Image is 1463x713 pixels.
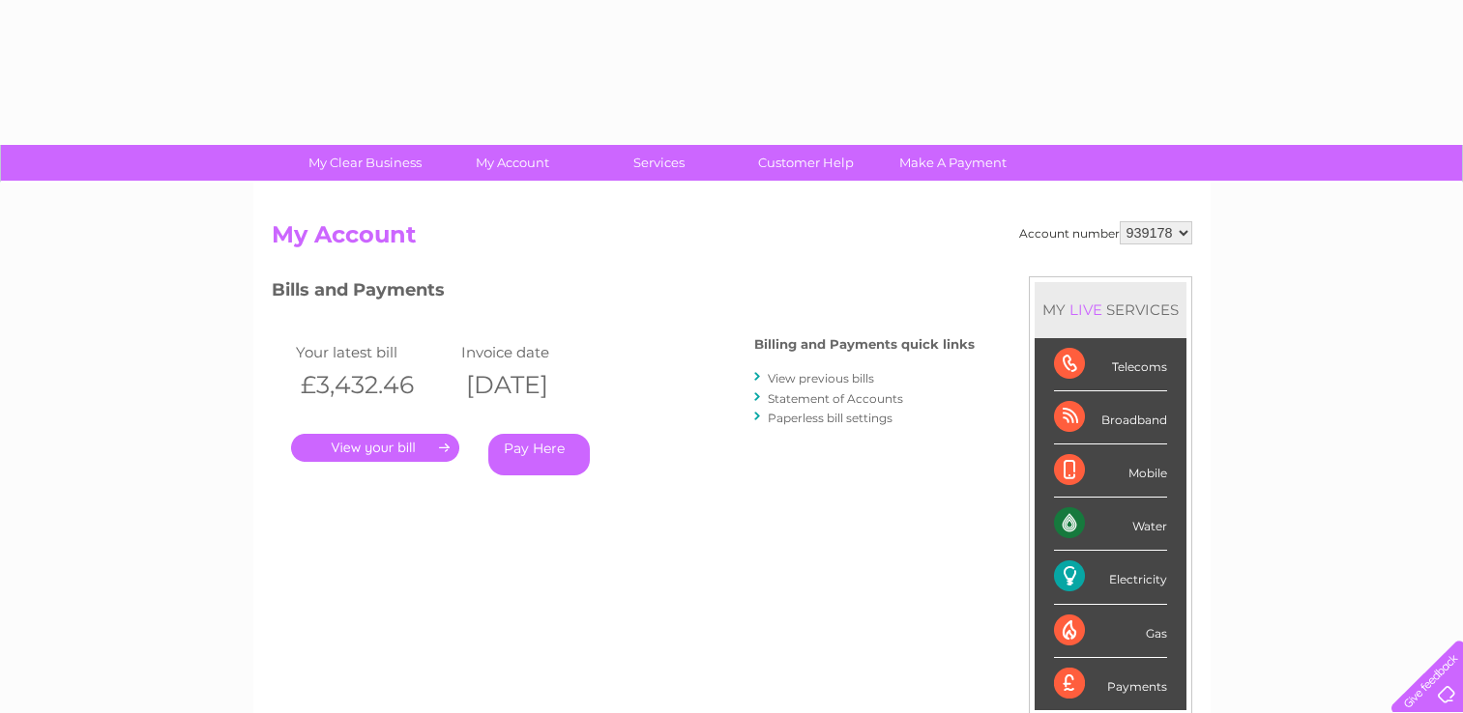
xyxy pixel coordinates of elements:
[291,365,456,405] th: £3,432.46
[1019,221,1192,244] div: Account number
[768,391,903,406] a: Statement of Accounts
[1054,658,1167,710] div: Payments
[1054,551,1167,604] div: Electricity
[1054,605,1167,658] div: Gas
[1054,391,1167,444] div: Broadband
[1054,498,1167,551] div: Water
[768,411,892,425] a: Paperless bill settings
[726,145,886,181] a: Customer Help
[1066,300,1106,319] div: LIVE
[272,276,975,310] h3: Bills and Payments
[873,145,1033,181] a: Make A Payment
[291,434,459,462] a: .
[285,145,445,181] a: My Clear Business
[1054,338,1167,391] div: Telecoms
[754,337,975,352] h4: Billing and Payments quick links
[768,371,874,385] a: View previous bills
[488,434,590,475] a: Pay Here
[291,339,456,365] td: Your latest bill
[456,339,622,365] td: Invoice date
[432,145,592,181] a: My Account
[1035,282,1186,337] div: MY SERVICES
[272,221,1192,258] h2: My Account
[1054,444,1167,498] div: Mobile
[456,365,622,405] th: [DATE]
[579,145,739,181] a: Services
